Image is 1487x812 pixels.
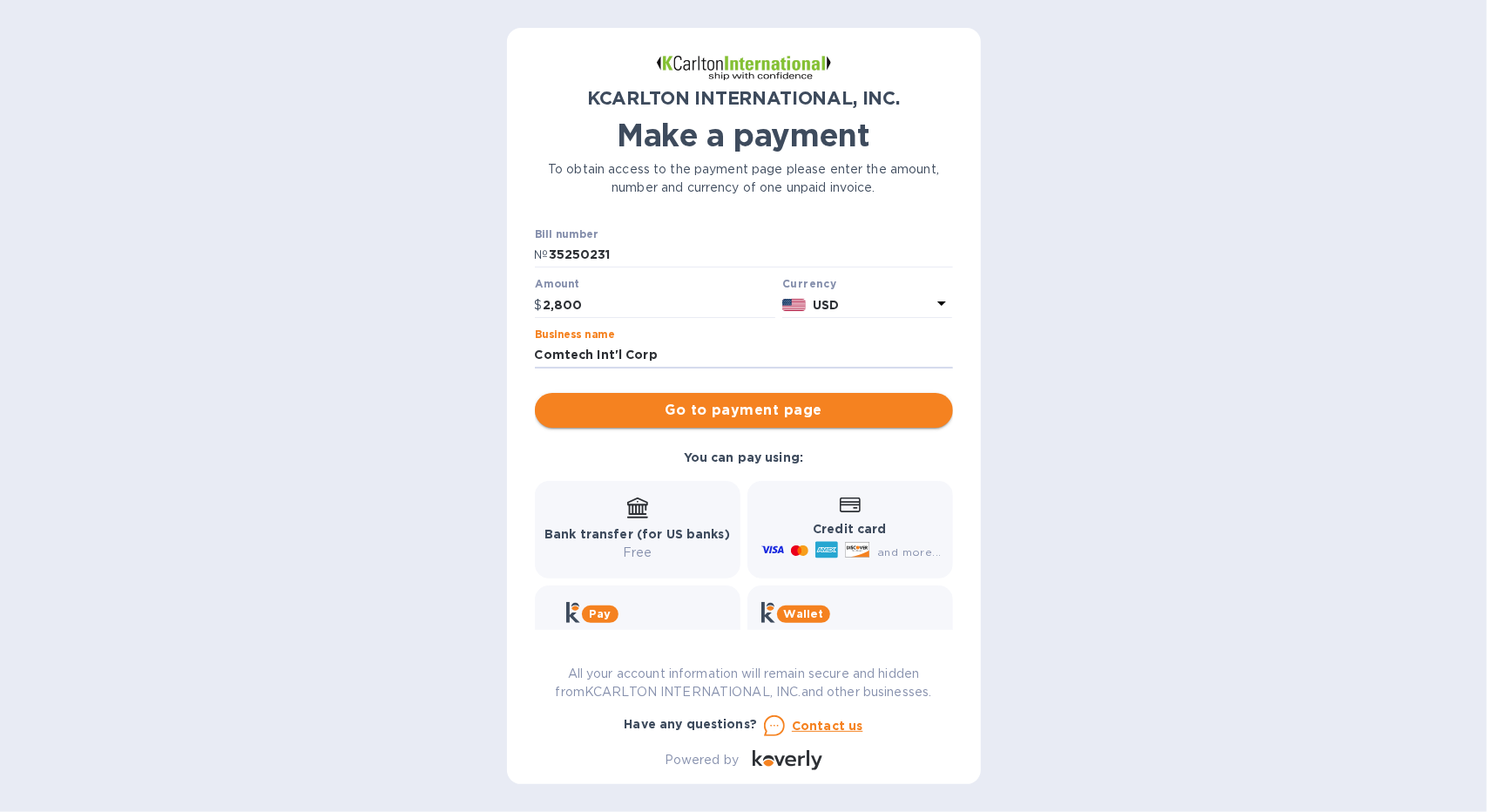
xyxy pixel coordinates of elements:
[535,280,579,290] label: Amount
[535,329,615,340] label: Business name
[535,296,543,315] p: $
[877,545,941,558] span: and more...
[544,527,730,541] b: Bank transfer (for US banks)
[535,342,953,369] input: Enter business name
[549,400,939,421] span: Go to payment page
[535,246,549,264] p: №
[535,393,953,428] button: Go to payment page
[535,665,953,701] p: All your account information will remain secure and hidden from KCARLTON INTERNATIONAL, INC. and ...
[813,298,839,312] b: USD
[782,299,806,311] img: USD
[549,242,953,268] input: Enter bill number
[782,277,836,290] b: Currency
[587,87,900,109] b: KCARLTON INTERNATIONAL, INC.
[665,751,739,769] p: Powered by
[543,292,776,318] input: 0.00
[589,607,611,620] b: Pay
[544,544,730,562] p: Free
[684,450,803,464] b: You can pay using:
[625,717,758,731] b: Have any questions?
[535,229,598,240] label: Bill number
[535,117,953,153] h1: Make a payment
[792,719,863,733] u: Contact us
[813,522,886,536] b: Credit card
[784,607,824,620] b: Wallet
[535,160,953,197] p: To obtain access to the payment page please enter the amount, number and currency of one unpaid i...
